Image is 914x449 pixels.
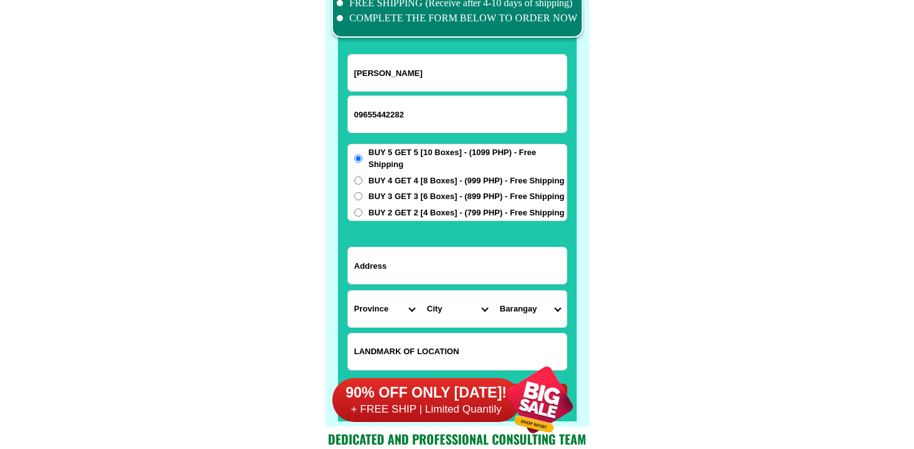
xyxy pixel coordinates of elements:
select: Select district [421,291,494,327]
select: Select province [348,291,421,327]
input: BUY 4 GET 4 [8 Boxes] - (999 PHP) - Free Shipping [354,176,362,185]
li: COMPLETE THE FORM BELOW TO ORDER NOW [337,11,578,26]
input: Input address [348,247,567,284]
input: BUY 5 GET 5 [10 Boxes] - (1099 PHP) - Free Shipping [354,154,362,163]
input: Input phone_number [348,96,567,133]
span: BUY 4 GET 4 [8 Boxes] - (999 PHP) - Free Shipping [369,175,565,187]
span: BUY 5 GET 5 [10 Boxes] - (1099 PHP) - Free Shipping [369,146,567,171]
h6: 90% OFF ONLY [DATE]! [332,384,521,403]
input: Input LANDMARKOFLOCATION [348,333,567,370]
select: Select commune [494,291,567,327]
h2: Dedicated and professional consulting team [325,430,589,448]
span: BUY 3 GET 3 [6 Boxes] - (899 PHP) - Free Shipping [369,190,565,203]
input: BUY 2 GET 2 [4 Boxes] - (799 PHP) - Free Shipping [354,208,362,217]
input: BUY 3 GET 3 [6 Boxes] - (899 PHP) - Free Shipping [354,192,362,200]
h6: + FREE SHIP | Limited Quantily [332,403,521,416]
input: Input full_name [348,55,567,91]
span: BUY 2 GET 2 [4 Boxes] - (799 PHP) - Free Shipping [369,207,565,219]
